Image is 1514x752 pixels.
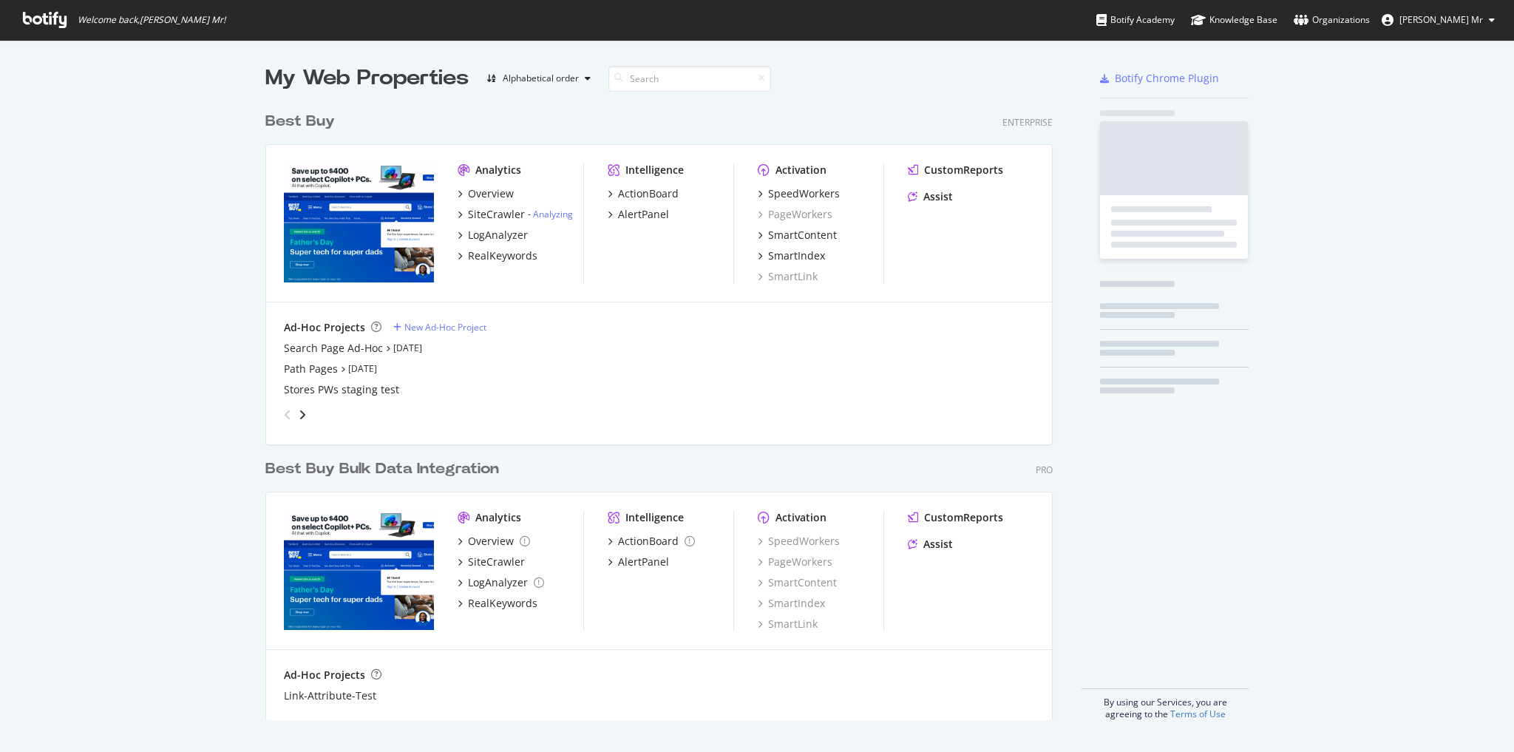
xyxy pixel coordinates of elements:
div: Assist [923,537,953,552]
a: CustomReports [908,163,1003,177]
div: Pro [1036,464,1053,476]
span: Rob Mr [1399,13,1483,26]
img: bestbuy.com [284,163,434,282]
div: Botify Academy [1096,13,1175,27]
div: SiteCrawler [468,555,525,569]
div: Best Buy Bulk Data Integration [265,458,499,480]
div: ActionBoard [618,186,679,201]
a: LogAnalyzer [458,228,528,243]
div: Overview [468,186,514,201]
a: CustomReports [908,510,1003,525]
div: SmartIndex [768,248,825,263]
div: Best Buy [265,111,335,132]
a: SiteCrawler [458,555,525,569]
div: Knowledge Base [1191,13,1277,27]
div: Intelligence [625,510,684,525]
a: ActionBoard [608,534,695,549]
div: CustomReports [924,510,1003,525]
div: Ad-Hoc Projects [284,668,365,682]
a: Best Buy [265,111,341,132]
a: Search Page Ad-Hoc [284,341,383,356]
a: RealKeywords [458,248,537,263]
div: Overview [468,534,514,549]
a: Path Pages [284,362,338,376]
div: Analytics [475,510,521,525]
img: www.bestbuysecondary.com [284,510,434,630]
a: Overview [458,534,530,549]
a: SmartIndex [758,248,825,263]
a: AlertPanel [608,207,669,222]
div: SiteCrawler [468,207,525,222]
a: [DATE] [348,362,377,375]
div: SpeedWorkers [768,186,840,201]
a: PageWorkers [758,555,832,569]
div: Alphabetical order [503,74,579,83]
a: SpeedWorkers [758,534,840,549]
a: RealKeywords [458,596,537,611]
div: Enterprise [1002,116,1053,129]
div: ActionBoard [618,534,679,549]
a: SmartIndex [758,596,825,611]
div: Analytics [475,163,521,177]
a: ActionBoard [608,186,679,201]
div: Activation [775,163,826,177]
input: Search [608,66,771,92]
a: PageWorkers [758,207,832,222]
a: SmartContent [758,575,837,590]
div: grid [265,93,1065,720]
a: Terms of Use [1170,708,1226,720]
div: AlertPanel [618,555,669,569]
div: Activation [775,510,826,525]
button: Alphabetical order [481,67,597,90]
a: SmartLink [758,269,818,284]
a: Assist [908,537,953,552]
div: Organizations [1294,13,1370,27]
a: Assist [908,189,953,204]
a: SmartLink [758,617,818,631]
a: Stores PWs staging test [284,382,399,397]
span: Welcome back, [PERSON_NAME] Mr ! [78,14,225,26]
div: Intelligence [625,163,684,177]
a: Botify Chrome Plugin [1100,71,1219,86]
a: [DATE] [393,342,422,354]
a: Analyzing [533,208,573,220]
a: Best Buy Bulk Data Integration [265,458,505,480]
div: Assist [923,189,953,204]
div: Botify Chrome Plugin [1115,71,1219,86]
div: Ad-Hoc Projects [284,320,365,335]
button: [PERSON_NAME] Mr [1370,8,1507,32]
div: AlertPanel [618,207,669,222]
a: SiteCrawler- Analyzing [458,207,573,222]
a: SmartContent [758,228,837,243]
div: RealKeywords [468,248,537,263]
a: New Ad-Hoc Project [393,321,486,333]
div: By using our Services, you are agreeing to the [1082,688,1249,720]
div: RealKeywords [468,596,537,611]
div: LogAnalyzer [468,228,528,243]
div: LogAnalyzer [468,575,528,590]
div: angle-right [297,407,308,422]
a: Link-Attribute-Test [284,688,376,703]
div: angle-left [278,403,297,427]
div: - [528,208,573,220]
div: SmartContent [768,228,837,243]
div: My Web Properties [265,64,469,93]
div: CustomReports [924,163,1003,177]
a: SpeedWorkers [758,186,840,201]
div: New Ad-Hoc Project [404,321,486,333]
a: LogAnalyzer [458,575,544,590]
a: Overview [458,186,514,201]
a: AlertPanel [608,555,669,569]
